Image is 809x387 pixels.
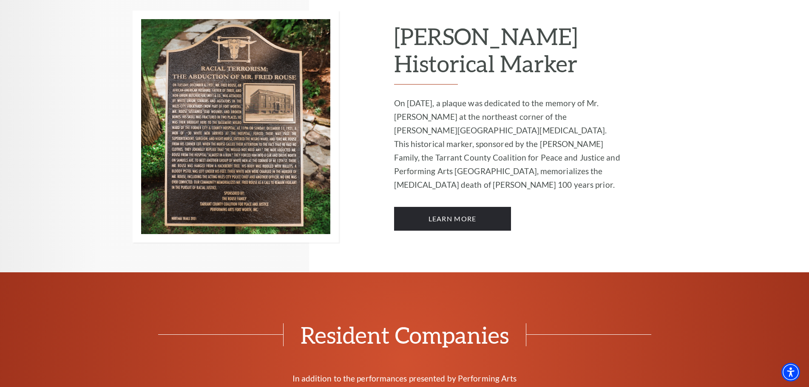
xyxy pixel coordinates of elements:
a: Learn More Fred Rouse Historical Marker [394,207,511,231]
p: On [DATE], a plaque was dedicated to the memory of Mr. [PERSON_NAME] at the northeast corner of t... [394,96,622,192]
div: Accessibility Menu [781,363,800,381]
span: Resident Companies [283,323,526,346]
img: Fred Rouse Historical Marker [133,11,339,243]
h2: [PERSON_NAME] Historical Marker [394,23,622,85]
